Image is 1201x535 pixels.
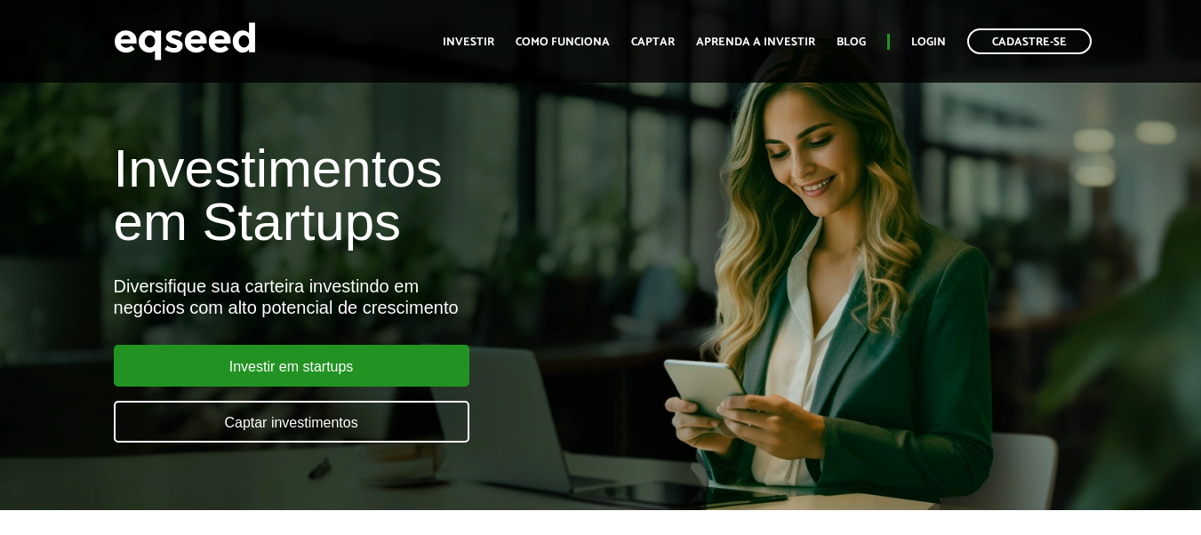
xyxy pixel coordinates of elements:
a: Aprenda a investir [696,36,815,48]
a: Login [911,36,946,48]
a: Cadastre-se [967,28,1092,54]
a: Captar [631,36,675,48]
a: Investir [443,36,494,48]
a: Como funciona [516,36,610,48]
h1: Investimentos em Startups [114,142,688,249]
a: Blog [837,36,866,48]
a: Investir em startups [114,345,469,387]
div: Diversifique sua carteira investindo em negócios com alto potencial de crescimento [114,275,688,318]
a: Captar investimentos [114,401,469,443]
img: EqSeed [114,18,256,65]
